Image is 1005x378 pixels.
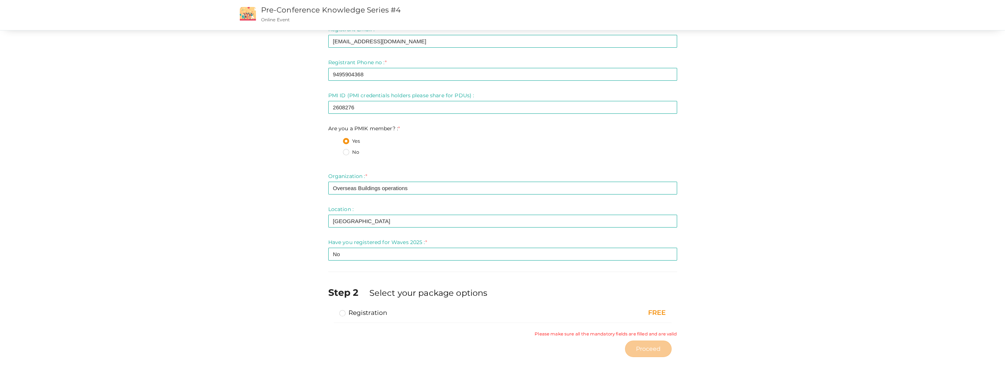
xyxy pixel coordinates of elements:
label: Organization : [328,172,367,180]
label: Location : [328,206,354,213]
p: Online Event [261,17,629,23]
label: Are you a PMIK member? : [328,125,400,132]
label: Yes [343,138,360,145]
small: Please make sure all the mandatory fields are filled and are valid [535,331,677,337]
input: Enter registrant email here. [328,35,677,48]
span: Proceed [636,345,661,353]
label: Select your package options [369,287,487,299]
label: Step 2 [328,286,368,299]
label: No [343,149,359,156]
button: Proceed [625,341,671,357]
label: Registration [339,308,387,317]
label: Have you registered for Waves 2025 : [328,239,427,246]
a: Pre-Conference Knowledge Series #4 [261,6,401,14]
input: Enter registrant phone no here. [328,68,677,81]
div: FREE [566,308,666,318]
img: event2.png [240,7,256,21]
label: PMI ID (PMI credentials holders please share for PDUs) : [328,92,474,99]
label: Registrant Phone no : [328,59,387,66]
